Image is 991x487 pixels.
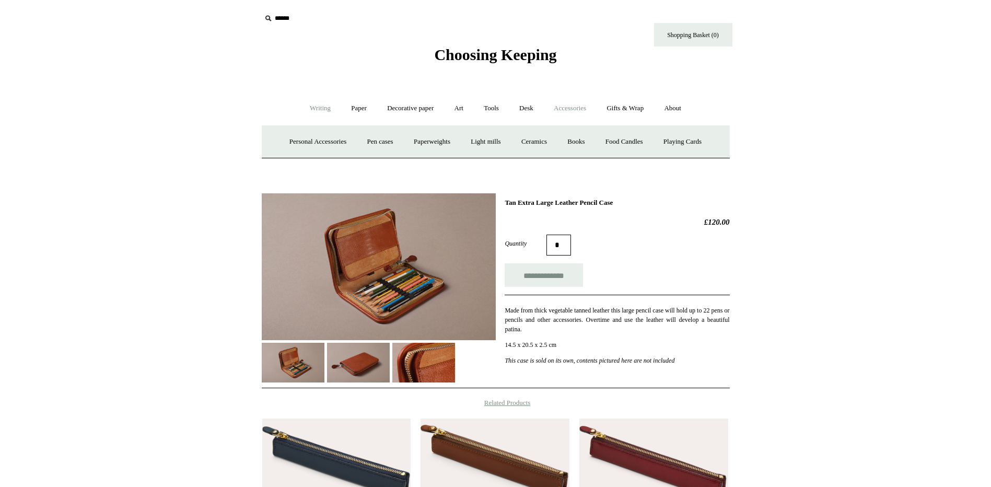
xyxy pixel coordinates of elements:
[505,217,729,227] h2: £120.00
[434,46,556,63] span: Choosing Keeping
[434,54,556,62] a: Choosing Keeping
[392,343,455,382] img: Tan Extra Large Leather Pencil Case
[505,341,556,349] span: 14.5 x 20.5 x 2.5 cm
[597,95,653,122] a: Gifts & Wrap
[654,128,711,156] a: Playing Cards
[461,128,510,156] a: Light mills
[474,95,508,122] a: Tools
[512,128,556,156] a: Ceramics
[505,357,674,364] em: This case is sold on its own, contents pictured here are not included
[262,343,324,382] img: Tan Extra Large Leather Pencil Case
[235,399,757,407] h4: Related Products
[404,128,460,156] a: Paperweights
[505,239,546,248] label: Quantity
[654,23,732,47] a: Shopping Basket (0)
[280,128,356,156] a: Personal Accessories
[655,95,691,122] a: About
[357,128,402,156] a: Pen cases
[558,128,594,156] a: Books
[505,199,729,207] h1: Tan Extra Large Leather Pencil Case
[262,193,496,340] img: Tan Extra Large Leather Pencil Case
[378,95,443,122] a: Decorative paper
[544,95,596,122] a: Accessories
[445,95,473,122] a: Art
[505,306,729,334] p: Made from thick vegetable tanned leather this large pencil case will hold up to 22 pens or pencil...
[300,95,340,122] a: Writing
[342,95,376,122] a: Paper
[327,343,390,382] img: Tan Extra Large Leather Pencil Case
[596,128,652,156] a: Food Candles
[510,95,543,122] a: Desk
